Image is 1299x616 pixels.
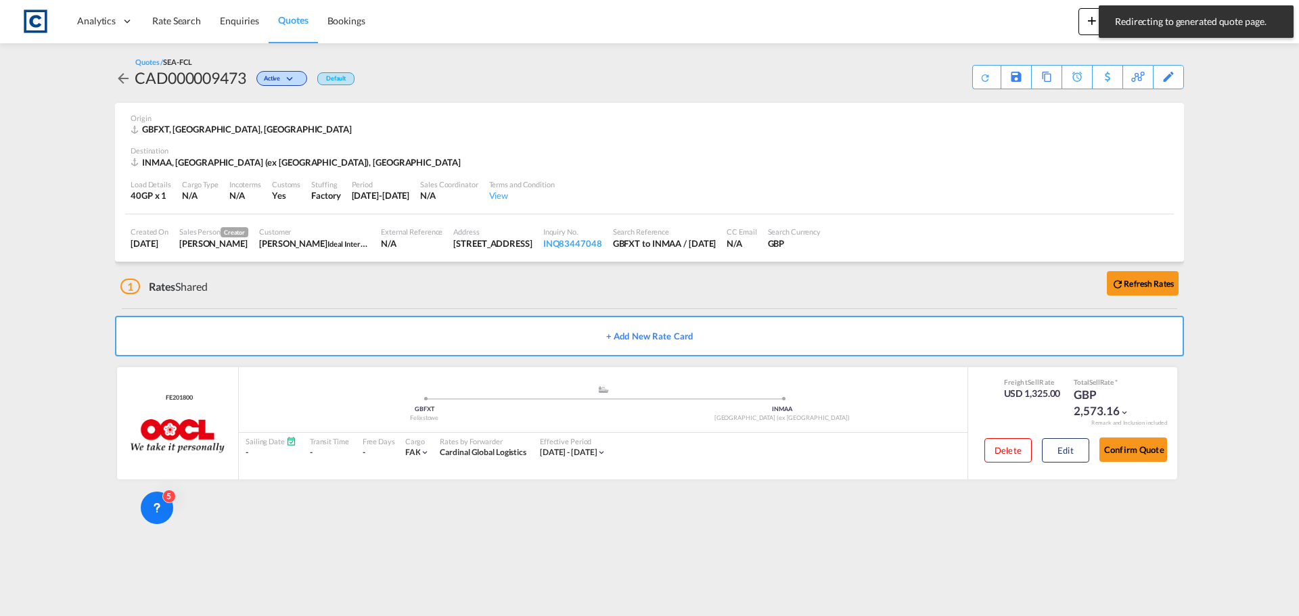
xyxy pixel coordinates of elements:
[1124,279,1174,289] b: Refresh Rates
[440,447,526,457] span: Cardinal Global Logistics
[543,227,602,237] div: Inquiry No.
[540,447,597,457] span: [DATE] - [DATE]
[162,394,192,402] div: Contract / Rate Agreement / Tariff / Spot Pricing Reference Number: FE201800
[363,436,395,446] div: Free Days
[278,14,308,26] span: Quotes
[1004,387,1061,400] div: USD 1,325.00
[597,448,606,457] md-icon: icon-chevron-down
[1111,15,1281,28] span: Redirecting to generated quote page.
[182,189,219,202] div: N/A
[327,238,387,249] span: Ideal International
[131,156,463,168] div: INMAA, Chennai (ex Madras), Asia Pacific
[1112,278,1124,290] md-icon: icon-refresh
[152,15,201,26] span: Rate Search
[135,67,246,89] div: CAD000009473
[229,179,261,189] div: Incoterms
[540,447,597,458] div: 01 Sep 2025 - 30 Sep 2025
[768,227,821,237] div: Search Currency
[131,145,1168,156] div: Destination
[131,189,171,202] div: 40GP x 1
[286,436,296,446] md-icon: Schedules Available
[980,66,994,83] div: Quote PDF is not available at this time
[453,237,532,250] div: 1st Floor Rainham House Manor Way Rainham Essex RM13 8RA
[246,414,603,423] div: Felixstowe
[603,414,961,423] div: [GEOGRAPHIC_DATA] (ex [GEOGRAPHIC_DATA])
[440,436,526,446] div: Rates by Forwarder
[1001,66,1031,89] div: Save As Template
[489,179,555,189] div: Terms and Condition
[381,227,442,237] div: External Reference
[246,67,311,89] div: Change Status Here
[142,124,352,135] span: GBFXT, [GEOGRAPHIC_DATA], [GEOGRAPHIC_DATA]
[727,237,756,250] div: N/A
[131,227,168,237] div: Created On
[229,189,245,202] div: N/A
[1114,378,1118,386] span: Subject to Remarks
[77,14,116,28] span: Analytics
[220,15,259,26] span: Enquiries
[381,237,442,250] div: N/A
[420,448,430,457] md-icon: icon-chevron-down
[1099,437,1167,462] button: Confirm Quote
[272,189,300,202] div: Yes
[311,189,340,202] div: Factory Stuffing
[352,179,410,189] div: Period
[420,179,478,189] div: Sales Coordinator
[1074,377,1141,387] div: Total Rate
[310,447,349,458] div: -
[540,436,607,446] div: Effective Period
[1081,419,1177,427] div: Remark and Inclusion included
[246,405,603,414] div: GBFXT
[135,57,192,67] div: Quotes /SEA-FCL
[221,227,248,237] span: Creator
[264,74,283,87] span: Active
[1074,387,1141,419] div: GBP 2,573.16
[613,237,716,250] div: GBFXT to INMAA / 1 Sep 2025
[1107,271,1179,295] button: icon-refreshRefresh Rates
[327,15,365,26] span: Bookings
[246,447,296,458] div: -
[311,179,340,189] div: Stuffing
[613,227,716,237] div: Search Reference
[603,405,961,414] div: INMAA
[131,237,168,250] div: 27 Aug 2025
[131,179,171,189] div: Load Details
[489,189,555,202] div: View
[259,227,370,237] div: Customer
[768,237,821,250] div: GBP
[595,386,612,393] md-icon: assets/icons/custom/ship-fill.svg
[1078,8,1140,35] button: icon-plus 400-fgNewicon-chevron-down
[256,71,307,86] div: Change Status Here
[405,436,430,446] div: Cargo
[405,447,421,457] span: FAK
[272,179,300,189] div: Customs
[163,57,191,66] span: SEA-FCL
[179,237,248,250] div: Lauren Prentice
[1042,438,1089,463] button: Edit
[20,6,51,37] img: 1fdb9190129311efbfaf67cbb4249bed.jpeg
[120,279,208,294] div: Shared
[115,316,1184,356] button: + Add New Rate Card
[1084,15,1135,26] span: New
[115,70,131,87] md-icon: icon-arrow-left
[1084,12,1100,28] md-icon: icon-plus 400-fg
[420,189,478,202] div: N/A
[453,227,532,237] div: Address
[259,237,370,250] div: Daniel McAllister
[162,394,192,402] span: FE201800
[984,438,1032,463] button: Delete
[1089,378,1100,386] span: Sell
[1004,377,1061,387] div: Freight Rate
[543,237,602,250] div: INQ83447048
[149,280,176,293] span: Rates
[131,113,1168,123] div: Origin
[246,436,296,446] div: Sailing Date
[179,227,248,237] div: Sales Person
[131,419,225,453] img: OOCL
[182,179,219,189] div: Cargo Type
[131,123,355,135] div: GBFXT, Felixstowe, Europe
[363,447,365,458] div: -
[120,279,140,294] span: 1
[440,447,526,458] div: Cardinal Global Logistics
[1120,408,1129,417] md-icon: icon-chevron-down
